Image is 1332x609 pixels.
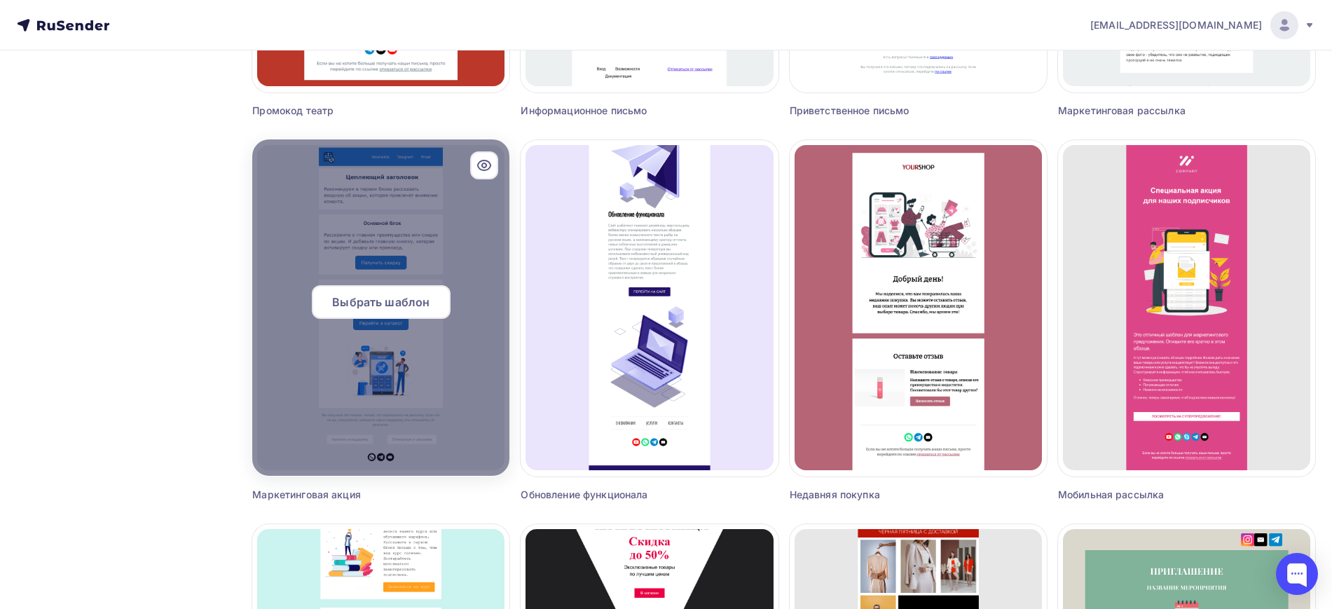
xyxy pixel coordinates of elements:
div: Мобильная рассылка [1058,488,1251,502]
span: Выбрать шаблон [332,294,430,310]
span: [EMAIL_ADDRESS][DOMAIN_NAME] [1090,18,1262,32]
div: Обновление функционала [521,488,713,502]
div: Промокод театр [252,104,445,118]
a: [EMAIL_ADDRESS][DOMAIN_NAME] [1090,11,1315,39]
div: Маркетинговая рассылка [1058,104,1251,118]
div: Приветственное письмо [790,104,982,118]
div: Маркетинговая акция [252,488,445,502]
div: Недавняя покупка [790,488,982,502]
div: Информационное письмо [521,104,713,118]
